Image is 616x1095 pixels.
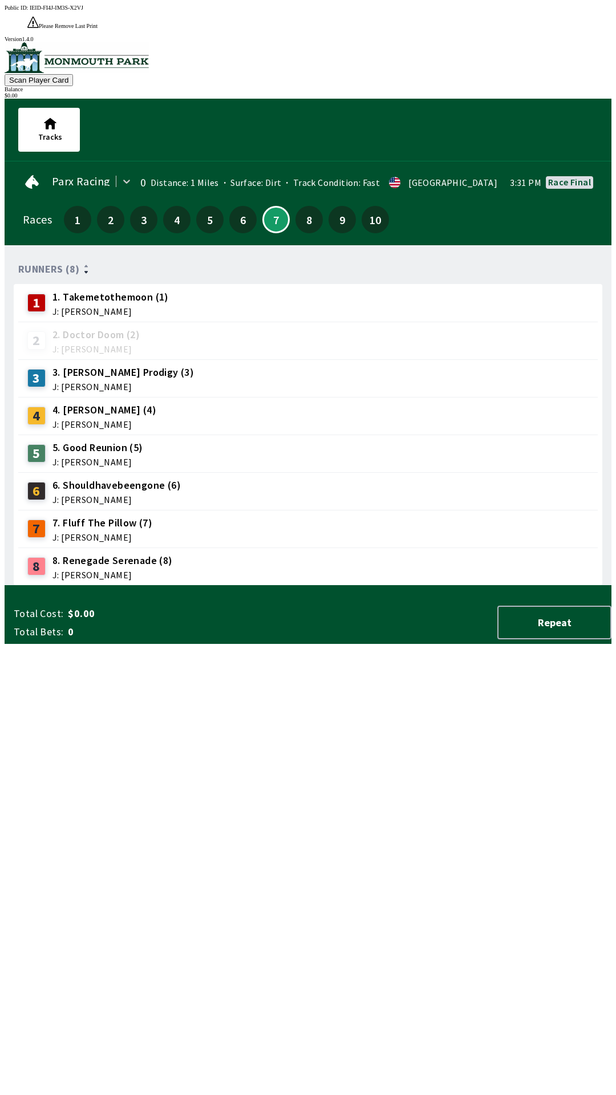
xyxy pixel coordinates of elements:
[52,307,169,316] span: J: [PERSON_NAME]
[364,216,386,224] span: 10
[329,206,356,233] button: 9
[139,178,145,187] div: 0
[52,440,143,455] span: 5. Good Reunion (5)
[30,5,83,11] span: IEID-FI4J-IM3S-X2VJ
[27,557,46,575] div: 8
[52,553,173,568] span: 8. Renegade Serenade (8)
[52,403,156,417] span: 4. [PERSON_NAME] (4)
[229,206,257,233] button: 6
[232,216,254,224] span: 6
[52,495,181,504] span: J: [PERSON_NAME]
[133,216,155,224] span: 3
[64,206,91,233] button: 1
[508,616,601,629] span: Repeat
[23,215,52,224] div: Races
[27,444,46,463] div: 5
[497,606,611,639] button: Repeat
[52,327,140,342] span: 2. Doctor Doom (2)
[27,294,46,312] div: 1
[266,217,286,222] span: 7
[262,206,290,233] button: 7
[151,177,219,188] span: Distance: 1 Miles
[163,206,191,233] button: 4
[52,570,173,579] span: J: [PERSON_NAME]
[548,177,591,186] div: Race final
[166,216,188,224] span: 4
[52,344,140,354] span: J: [PERSON_NAME]
[27,369,46,387] div: 3
[331,216,353,224] span: 9
[68,607,248,620] span: $0.00
[68,625,248,639] span: 0
[5,42,149,73] img: venue logo
[5,36,611,42] div: Version 1.4.0
[298,216,320,224] span: 8
[27,482,46,500] div: 6
[52,365,194,380] span: 3. [PERSON_NAME] Prodigy (3)
[18,108,80,152] button: Tracks
[199,216,221,224] span: 5
[27,407,46,425] div: 4
[27,331,46,350] div: 2
[100,216,121,224] span: 2
[5,5,611,11] div: Public ID:
[196,206,224,233] button: 5
[5,92,611,99] div: $ 0.00
[39,23,98,29] span: Please Remove Last Print
[52,290,169,305] span: 1. Takemetothemoon (1)
[52,382,194,391] span: J: [PERSON_NAME]
[362,206,389,233] button: 10
[295,206,323,233] button: 8
[18,263,598,275] div: Runners (8)
[97,206,124,233] button: 2
[27,520,46,538] div: 7
[67,216,88,224] span: 1
[52,457,143,467] span: J: [PERSON_NAME]
[510,178,541,187] span: 3:31 PM
[52,177,110,186] span: Parx Racing
[18,265,79,274] span: Runners (8)
[52,533,152,542] span: J: [PERSON_NAME]
[52,516,152,530] span: 7. Fluff The Pillow (7)
[130,206,157,233] button: 3
[281,177,380,188] span: Track Condition: Fast
[14,625,63,639] span: Total Bets:
[52,420,156,429] span: J: [PERSON_NAME]
[408,178,497,187] div: [GEOGRAPHIC_DATA]
[14,607,63,620] span: Total Cost:
[38,132,62,142] span: Tracks
[5,86,611,92] div: Balance
[219,177,282,188] span: Surface: Dirt
[52,478,181,493] span: 6. Shouldhavebeengone (6)
[5,74,73,86] button: Scan Player Card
